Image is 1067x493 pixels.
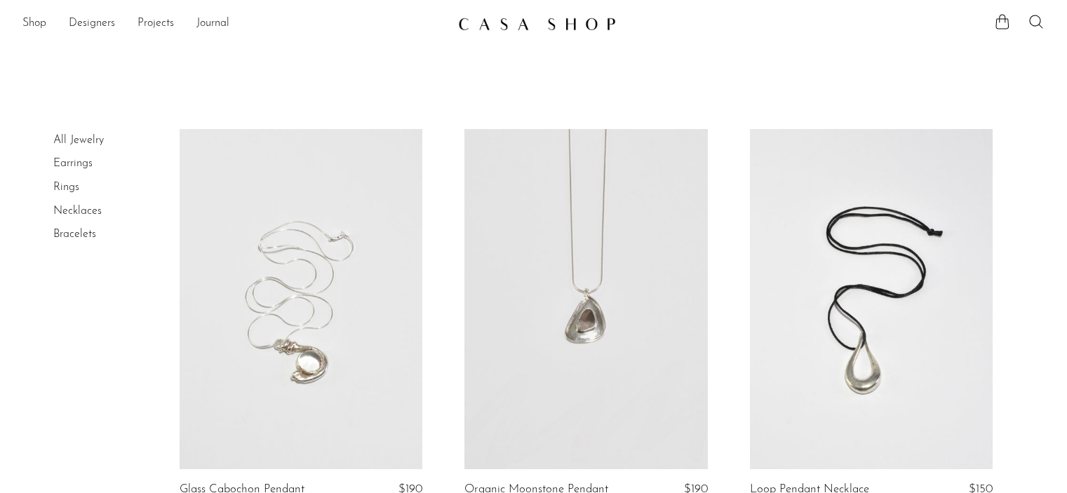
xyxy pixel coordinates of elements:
nav: Desktop navigation [22,12,447,36]
a: Bracelets [53,229,96,240]
a: Projects [137,15,174,33]
a: Journal [196,15,229,33]
a: Earrings [53,158,93,169]
a: Rings [53,182,79,193]
ul: NEW HEADER MENU [22,12,447,36]
a: Designers [69,15,115,33]
a: All Jewelry [53,135,104,146]
a: Shop [22,15,46,33]
a: Necklaces [53,205,102,217]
